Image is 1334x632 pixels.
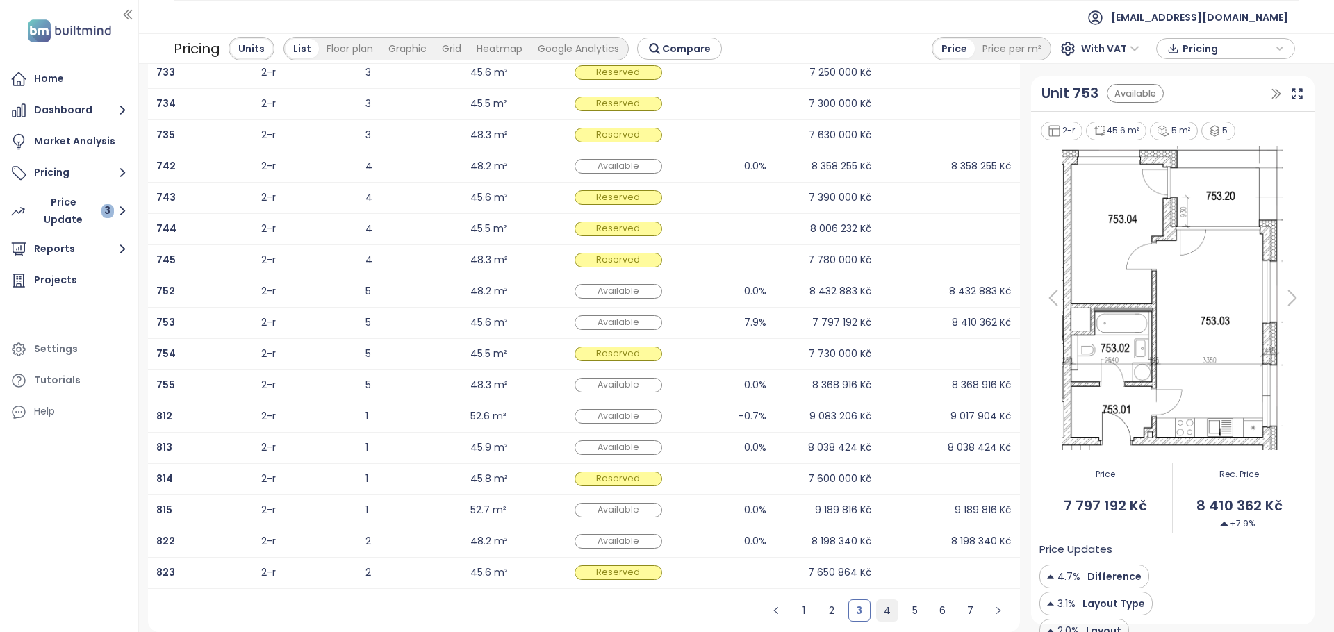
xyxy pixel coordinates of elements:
div: 5 [1201,122,1236,140]
div: 2-r [261,68,276,77]
button: right [987,599,1010,622]
div: Reserved [575,97,662,111]
div: Available [575,534,662,549]
div: Available [1107,84,1164,103]
button: Dashboard [7,97,131,124]
button: Pricing [7,159,131,187]
div: 7 390 000 Kč [809,193,871,202]
div: 45.6 m² [1086,122,1147,140]
div: 2-r [261,349,276,358]
div: Price [934,39,975,58]
div: 9 189 816 Kč [955,506,1011,515]
div: 48.3 m² [470,256,508,265]
li: 2 [821,599,843,622]
div: Price Update [33,194,114,228]
span: [EMAIL_ADDRESS][DOMAIN_NAME] [1111,1,1288,34]
div: Unit 753 [1041,83,1098,104]
b: 752 [156,284,175,298]
span: right [994,606,1003,615]
div: 8 432 883 Kč [809,287,871,296]
a: 3 [849,600,870,621]
button: Price Update 3 [7,190,131,232]
div: 48.2 m² [470,162,508,171]
img: Floor plan [1046,142,1299,454]
div: 0.0% [744,162,766,171]
img: logo [24,17,115,45]
b: 822 [156,534,175,548]
span: +7.9% [1220,517,1255,531]
div: 4 [365,224,453,233]
img: Decrease [1220,519,1228,528]
a: 752 [156,287,175,296]
img: Decrease [1047,596,1054,611]
div: 52.7 m² [470,506,507,515]
div: Available [575,378,662,392]
div: Reserved [575,472,662,486]
a: 815 [156,506,172,515]
b: 735 [156,128,175,142]
a: 743 [156,193,176,202]
b: 814 [156,472,173,485]
a: Tutorials [7,367,131,394]
div: 2-r [261,568,276,577]
div: Projects [34,272,77,289]
div: Reserved [575,128,662,142]
b: 742 [156,159,176,173]
button: Reports [7,235,131,263]
a: 822 [156,537,175,546]
b: 744 [156,222,176,235]
div: Reserved [575,222,662,236]
div: Settings [34,340,78,358]
div: 8 038 424 Kč [808,443,871,452]
div: 45.8 m² [470,474,508,483]
div: Heatmap [469,39,530,58]
span: Rec. Price [1173,468,1306,481]
div: 2-r [261,318,276,327]
div: Floor plan [319,39,381,58]
a: 6 [932,600,953,621]
a: 754 [156,349,176,358]
a: 814 [156,474,173,483]
div: 7 630 000 Kč [809,131,871,140]
div: Price per m² [975,39,1049,58]
span: 8 410 362 Kč [1173,495,1306,517]
div: 0.0% [744,381,766,390]
div: Home [34,70,64,88]
div: 7 797 192 Kč [812,318,871,327]
div: 9 017 904 Kč [950,412,1011,421]
div: Reserved [575,565,662,580]
a: 7 [960,600,981,621]
li: 7 [960,599,982,622]
div: 45.6 m² [470,68,508,77]
div: Reserved [575,190,662,205]
span: Compare [662,41,711,56]
div: 52.6 m² [470,412,507,421]
button: left [765,599,787,622]
div: 8 368 916 Kč [812,381,871,390]
div: Help [7,398,131,426]
div: 0.0% [744,506,766,515]
b: 745 [156,253,176,267]
span: Layout Type [1079,596,1145,611]
div: 1 [365,474,453,483]
div: Units [231,39,272,58]
a: 812 [156,412,172,421]
div: 5 [365,381,453,390]
a: 733 [156,68,175,77]
div: 3 [365,131,453,140]
div: 1 [365,506,453,515]
div: 5 [365,318,453,327]
div: 45.5 m² [470,349,507,358]
a: 4 [877,600,898,621]
a: 742 [156,162,176,171]
b: 734 [156,97,176,110]
div: 45.6 m² [470,193,508,202]
span: Difference [1084,569,1142,584]
div: 2-r [261,131,276,140]
div: 2-r [261,506,276,515]
span: 3.1% [1057,596,1076,611]
li: 3 [848,599,871,622]
div: 7 600 000 Kč [808,474,871,483]
span: 4.7% [1057,569,1080,584]
div: 9 083 206 Kč [809,412,871,421]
